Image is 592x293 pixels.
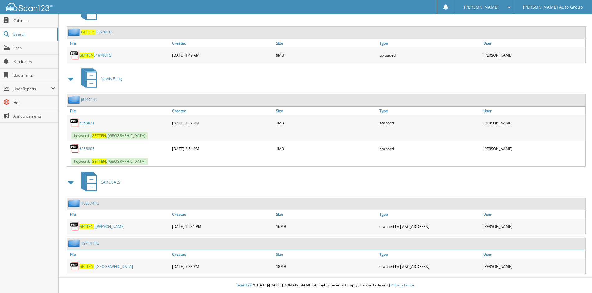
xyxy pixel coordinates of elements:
[67,107,171,115] a: File
[13,100,55,105] span: Help
[68,28,81,36] img: folder2.png
[79,146,94,151] a: 6355205
[70,222,79,231] img: PDF.png
[6,3,53,11] img: scan123-logo-white.svg
[561,263,592,293] iframe: Chat Widget
[13,18,55,23] span: Cabinets
[81,29,113,35] a: GETTEN516788TG
[70,118,79,127] img: PDF.png
[77,170,120,194] a: CAR DEALS
[70,144,79,153] img: PDF.png
[464,5,499,9] span: [PERSON_NAME]
[71,158,148,165] span: Keywords: , [GEOGRAPHIC_DATA]
[482,220,585,233] div: [PERSON_NAME]
[171,210,274,219] a: Created
[482,117,585,129] div: [PERSON_NAME]
[70,51,79,60] img: PDF.png
[274,210,378,219] a: Size
[79,120,94,126] a: 6353621
[81,241,99,246] a: 197141TG
[274,220,378,233] div: 16MB
[13,113,55,119] span: Announcements
[274,142,378,155] div: 1MB
[237,282,252,288] span: Scan123
[171,250,274,259] a: Created
[81,29,95,35] span: GETTEN
[171,117,274,129] div: [DATE] 1:37 PM
[79,53,94,58] span: GETTEN
[274,250,378,259] a: Size
[171,107,274,115] a: Created
[92,159,106,164] span: GETTEN
[274,107,378,115] a: Size
[482,250,585,259] a: User
[13,73,55,78] span: Bookmarks
[274,39,378,47] a: Size
[274,117,378,129] div: 1MB
[70,262,79,271] img: PDF.png
[79,224,94,229] span: GETTEN
[482,260,585,273] div: [PERSON_NAME]
[378,260,482,273] div: scanned by [MAC_ADDRESS]
[378,107,482,115] a: Type
[81,201,99,206] a: 108074TG
[77,66,122,91] a: Needs Filing
[13,86,51,91] span: User Reports
[378,142,482,155] div: scanned
[378,49,482,61] div: uploaded
[13,45,55,51] span: Scan
[67,250,171,259] a: File
[79,224,125,229] a: GETTEN, [PERSON_NAME]
[378,210,482,219] a: Type
[482,49,585,61] div: [PERSON_NAME]
[92,133,106,138] span: GETTEN
[68,239,81,247] img: folder2.png
[482,142,585,155] div: [PERSON_NAME]
[391,282,414,288] a: Privacy Policy
[482,39,585,47] a: User
[378,39,482,47] a: Type
[171,142,274,155] div: [DATE] 2:54 PM
[378,117,482,129] div: scanned
[13,59,55,64] span: Reminders
[59,278,592,293] div: © [DATE]-[DATE] [DOMAIN_NAME]. All rights reserved | appg01-scan123-com |
[171,220,274,233] div: [DATE] 12:31 PM
[79,264,133,269] a: GETTEN, [GEOGRAPHIC_DATA]
[68,199,81,207] img: folder2.png
[67,210,171,219] a: File
[378,220,482,233] div: scanned by [MAC_ADDRESS]
[171,49,274,61] div: [DATE] 9:49 AM
[171,39,274,47] a: Created
[274,260,378,273] div: 18MB
[13,32,54,37] span: Search
[482,107,585,115] a: User
[71,132,148,139] span: Keywords: , [GEOGRAPHIC_DATA]
[79,53,112,58] a: GETTEN516788TG
[81,97,97,102] a: J6197141
[67,39,171,47] a: File
[378,250,482,259] a: Type
[171,260,274,273] div: [DATE] 5:38 PM
[274,49,378,61] div: 9MB
[68,96,81,104] img: folder2.png
[101,76,122,81] span: Needs Filing
[523,5,583,9] span: [PERSON_NAME] Auto Group
[101,180,120,185] span: CAR DEALS
[79,264,94,269] span: GETTEN
[482,210,585,219] a: User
